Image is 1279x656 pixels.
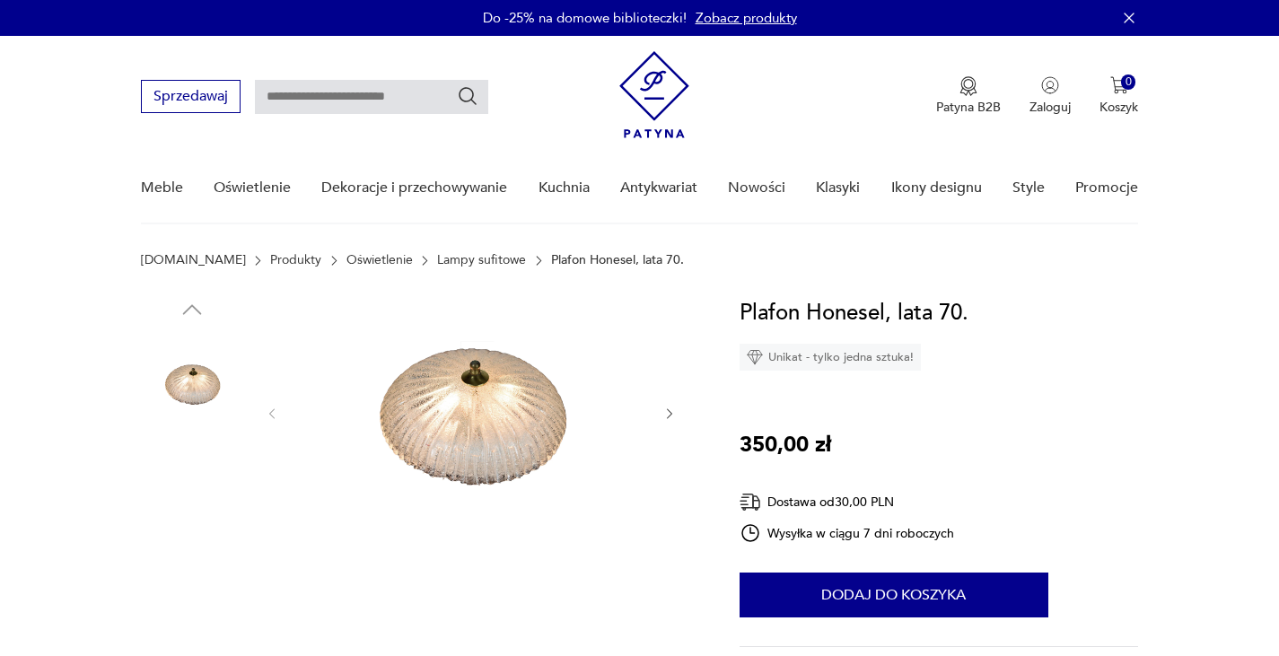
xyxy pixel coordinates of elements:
[270,253,321,267] a: Produkty
[539,153,590,223] a: Kuchnia
[696,9,797,27] a: Zobacz produkty
[740,573,1048,617] button: Dodaj do koszyka
[551,253,684,267] p: Plafon Honesel, lata 70.
[816,153,860,223] a: Klasyki
[346,253,413,267] a: Oświetlenie
[740,491,761,513] img: Ikona dostawy
[141,92,241,104] a: Sprzedawaj
[891,153,982,223] a: Ikony designu
[483,9,687,27] p: Do -25% na domowe biblioteczki!
[141,447,243,549] img: Zdjęcie produktu Plafon Honesel, lata 70.
[321,153,507,223] a: Dekoracje i przechowywanie
[620,153,697,223] a: Antykwariat
[936,76,1001,116] button: Patyna B2B
[740,344,921,371] div: Unikat - tylko jedna sztuka!
[959,76,977,96] img: Ikona medalu
[1110,76,1128,94] img: Ikona koszyka
[728,153,785,223] a: Nowości
[298,296,644,528] img: Zdjęcie produktu Plafon Honesel, lata 70.
[747,349,763,365] img: Ikona diamentu
[740,296,968,330] h1: Plafon Honesel, lata 70.
[936,99,1001,116] p: Patyna B2B
[740,491,955,513] div: Dostawa od 30,00 PLN
[141,153,183,223] a: Meble
[1012,153,1045,223] a: Style
[1029,99,1071,116] p: Zaloguj
[619,51,689,138] img: Patyna - sklep z meblami i dekoracjami vintage
[740,522,955,544] div: Wysyłka w ciągu 7 dni roboczych
[740,428,831,462] p: 350,00 zł
[1075,153,1138,223] a: Promocje
[1099,76,1138,116] button: 0Koszyk
[1099,99,1138,116] p: Koszyk
[141,332,243,434] img: Zdjęcie produktu Plafon Honesel, lata 70.
[1029,76,1071,116] button: Zaloguj
[437,253,526,267] a: Lampy sufitowe
[457,85,478,107] button: Szukaj
[1041,76,1059,94] img: Ikonka użytkownika
[214,153,291,223] a: Oświetlenie
[1121,74,1136,90] div: 0
[141,253,246,267] a: [DOMAIN_NAME]
[936,76,1001,116] a: Ikona medaluPatyna B2B
[141,80,241,113] button: Sprzedawaj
